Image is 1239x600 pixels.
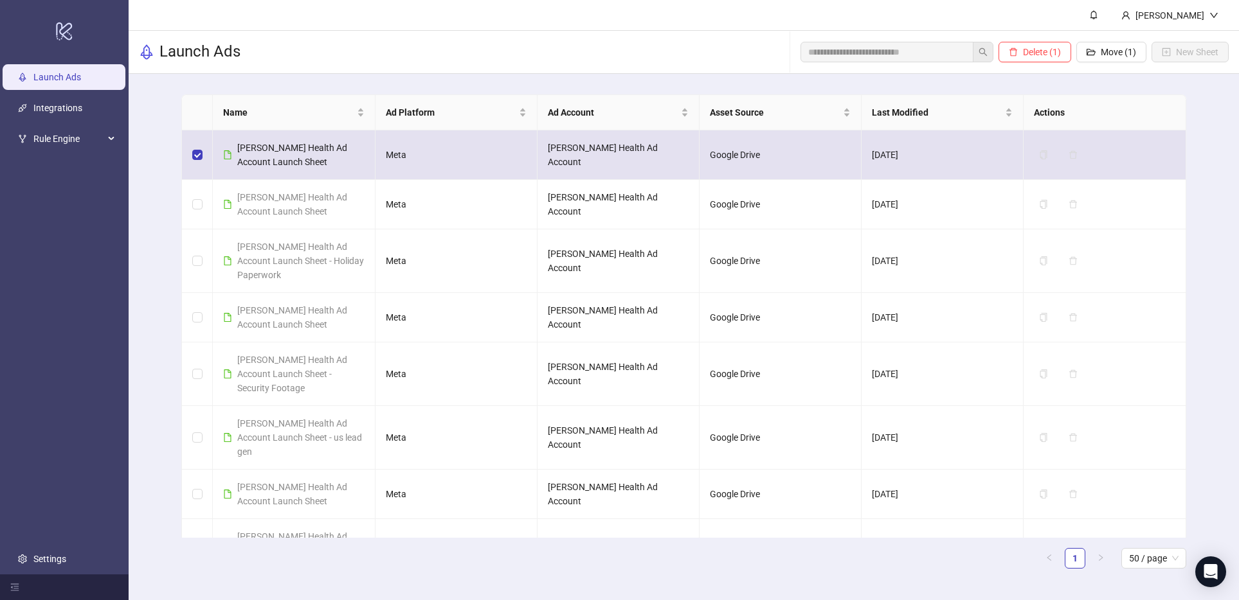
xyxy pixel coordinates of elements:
[237,242,364,280] span: [PERSON_NAME] Health Ad Account Launch Sheet - Holiday Paperwork
[1089,10,1098,19] span: bell
[223,150,232,159] span: file
[862,130,1024,180] td: [DATE]
[1065,548,1085,569] li: 1
[700,130,862,180] td: Google Drive
[700,342,862,406] td: Google Drive
[538,470,700,519] td: [PERSON_NAME] Health Ad Account
[1121,548,1186,569] div: Page Size
[237,418,362,457] span: [PERSON_NAME] Health Ad Account Launch Sheet - us lead gen
[862,342,1024,406] td: [DATE]
[538,406,700,470] td: [PERSON_NAME] Health Ad Account
[872,105,1002,119] span: Last Modified
[862,229,1024,293] td: [DATE]
[213,95,375,130] th: Name
[538,293,700,342] td: [PERSON_NAME] Health Ad Account
[1121,11,1130,20] span: user
[862,95,1024,130] th: Last Modified
[1039,548,1060,569] button: left
[1209,11,1218,20] span: down
[33,72,81,82] a: Launch Ads
[1045,554,1053,561] span: left
[1152,42,1229,62] button: New Sheet
[700,406,862,470] td: Google Drive
[700,470,862,519] td: Google Drive
[710,105,840,119] span: Asset Source
[237,482,347,506] span: [PERSON_NAME] Health Ad Account Launch Sheet
[237,531,347,570] span: [PERSON_NAME] Health Ad Account Launch Sheet - Iterations
[1076,42,1146,62] button: Move (1)
[1195,556,1226,587] div: Open Intercom Messenger
[862,519,1024,583] td: [DATE]
[1039,548,1060,569] li: Previous Page
[375,470,538,519] td: Meta
[237,305,347,330] span: [PERSON_NAME] Health Ad Account Launch Sheet
[33,554,66,564] a: Settings
[1129,549,1179,568] span: 50 / page
[999,42,1071,62] button: Delete (1)
[33,103,82,113] a: Integrations
[700,95,862,130] th: Asset Source
[1009,48,1018,57] span: delete
[223,490,232,499] span: file
[862,293,1024,342] td: [DATE]
[375,95,538,130] th: Ad Platform
[375,406,538,470] td: Meta
[548,105,678,119] span: Ad Account
[375,342,538,406] td: Meta
[223,369,232,378] span: file
[538,342,700,406] td: [PERSON_NAME] Health Ad Account
[862,470,1024,519] td: [DATE]
[538,130,700,180] td: [PERSON_NAME] Health Ad Account
[237,192,347,216] span: [PERSON_NAME] Health Ad Account Launch Sheet
[538,229,700,293] td: [PERSON_NAME] Health Ad Account
[1090,548,1111,569] li: Next Page
[375,130,538,180] td: Meta
[1087,48,1096,57] span: folder-open
[1101,47,1136,57] span: Move (1)
[375,180,538,229] td: Meta
[700,180,862,229] td: Google Drive
[223,200,232,209] span: file
[375,293,538,342] td: Meta
[386,105,516,119] span: Ad Platform
[375,519,538,583] td: Meta
[1090,548,1111,569] button: right
[237,355,347,393] span: [PERSON_NAME] Health Ad Account Launch Sheet - Security Footage
[33,126,104,152] span: Rule Engine
[700,293,862,342] td: Google Drive
[862,180,1024,229] td: [DATE]
[10,583,19,592] span: menu-fold
[700,519,862,583] td: Google Drive
[237,143,347,167] span: [PERSON_NAME] Health Ad Account Launch Sheet
[223,433,232,442] span: file
[223,256,232,265] span: file
[1065,549,1085,568] a: 1
[18,134,27,143] span: fork
[538,519,700,583] td: [PERSON_NAME] Health Ad Account
[1097,554,1105,561] span: right
[223,313,232,322] span: file
[159,42,240,62] h3: Launch Ads
[375,229,538,293] td: Meta
[1023,47,1061,57] span: Delete (1)
[862,406,1024,470] td: [DATE]
[223,105,354,119] span: Name
[538,95,700,130] th: Ad Account
[1024,95,1186,130] th: Actions
[700,229,862,293] td: Google Drive
[538,180,700,229] td: [PERSON_NAME] Health Ad Account
[1130,8,1209,22] div: [PERSON_NAME]
[139,44,154,60] span: rocket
